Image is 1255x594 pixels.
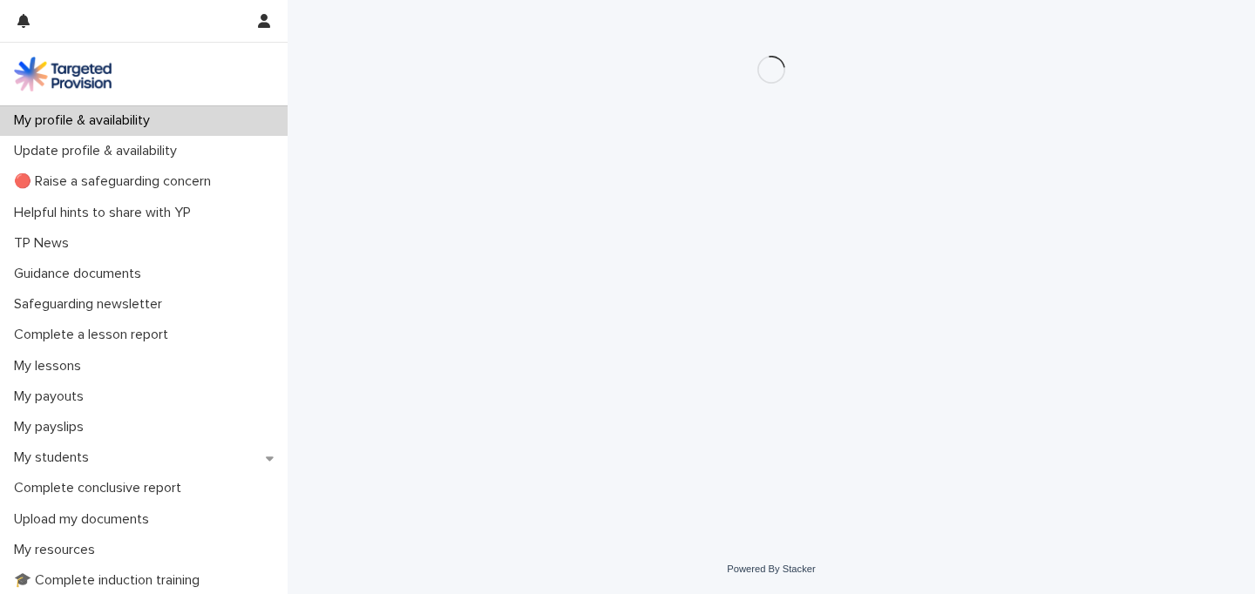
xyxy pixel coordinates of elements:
[7,235,83,252] p: TP News
[7,296,176,313] p: Safeguarding newsletter
[7,572,214,589] p: 🎓 Complete induction training
[7,266,155,282] p: Guidance documents
[7,480,195,496] p: Complete conclusive report
[727,564,815,574] a: Powered By Stacker
[7,419,98,435] p: My payslips
[7,358,95,375] p: My lessons
[7,511,163,528] p: Upload my documents
[7,112,164,129] p: My profile & availability
[7,388,98,405] p: My payouts
[7,143,191,159] p: Update profile & availability
[7,542,109,558] p: My resources
[7,327,182,343] p: Complete a lesson report
[7,173,225,190] p: 🔴 Raise a safeguarding concern
[7,449,103,466] p: My students
[7,205,205,221] p: Helpful hints to share with YP
[14,57,112,91] img: M5nRWzHhSzIhMunXDL62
